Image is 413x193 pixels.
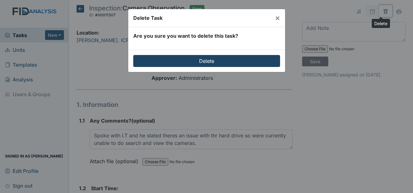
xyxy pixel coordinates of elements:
[133,14,163,22] div: Delete Task
[275,13,280,22] span: ×
[270,9,285,27] button: Close
[133,33,238,39] strong: Are you sure you want to delete this task?
[133,55,280,67] input: Delete
[372,19,390,28] div: Delete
